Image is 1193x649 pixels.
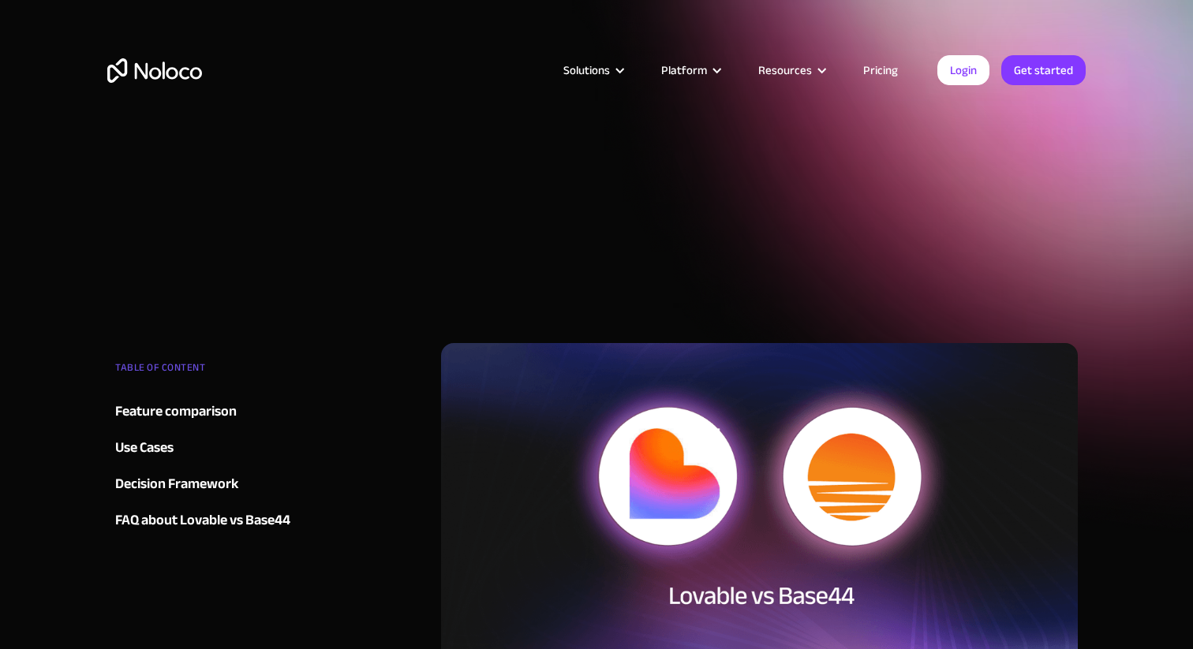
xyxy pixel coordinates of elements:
[115,400,237,423] div: Feature comparison
[115,356,306,387] div: TABLE OF CONTENT
[937,55,989,85] a: Login
[1001,55,1086,85] a: Get started
[115,509,290,532] div: FAQ about Lovable vs Base44
[544,60,641,80] div: Solutions
[115,436,174,460] div: Use Cases
[563,60,610,80] div: Solutions
[115,400,306,423] a: Feature comparison
[115,436,306,460] a: Use Cases
[739,60,843,80] div: Resources
[107,58,202,83] a: home
[661,60,707,80] div: Platform
[115,472,306,496] a: Decision Framework
[758,60,812,80] div: Resources
[641,60,739,80] div: Platform
[115,509,306,532] a: FAQ about Lovable vs Base44
[843,60,918,80] a: Pricing
[115,472,238,496] div: Decision Framework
